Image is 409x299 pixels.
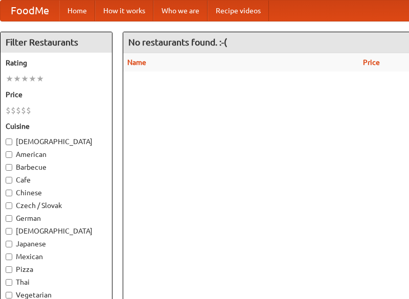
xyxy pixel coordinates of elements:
li: ★ [13,73,21,84]
input: [DEMOGRAPHIC_DATA] [6,139,12,145]
li: ★ [29,73,36,84]
label: [DEMOGRAPHIC_DATA] [6,226,107,236]
a: Name [127,58,146,66]
input: Chinese [6,190,12,196]
label: Barbecue [6,162,107,172]
label: Thai [6,277,107,287]
input: [DEMOGRAPHIC_DATA] [6,228,12,235]
li: ★ [36,73,44,84]
li: $ [16,105,21,116]
input: Barbecue [6,164,12,171]
input: American [6,151,12,158]
label: [DEMOGRAPHIC_DATA] [6,136,107,147]
a: Price [363,58,380,66]
a: Who we are [153,1,208,21]
label: Czech / Slovak [6,200,107,211]
a: FoodMe [1,1,59,21]
input: Thai [6,279,12,286]
label: Pizza [6,264,107,274]
input: Cafe [6,177,12,183]
label: German [6,213,107,223]
label: American [6,149,107,159]
h5: Rating [6,58,107,68]
h5: Price [6,89,107,100]
a: How it works [95,1,153,21]
input: Pizza [6,266,12,273]
li: $ [21,105,26,116]
h5: Cuisine [6,121,107,131]
input: Vegetarian [6,292,12,298]
label: Cafe [6,175,107,185]
input: Japanese [6,241,12,247]
a: Recipe videos [208,1,269,21]
li: ★ [6,73,13,84]
label: Chinese [6,188,107,198]
h4: Filter Restaurants [1,32,112,53]
input: Czech / Slovak [6,202,12,209]
li: $ [26,105,31,116]
li: ★ [21,73,29,84]
a: Home [59,1,95,21]
ng-pluralize: No restaurants found. :-( [128,37,227,47]
li: $ [11,105,16,116]
input: German [6,215,12,222]
li: $ [6,105,11,116]
label: Japanese [6,239,107,249]
label: Mexican [6,251,107,262]
input: Mexican [6,254,12,260]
